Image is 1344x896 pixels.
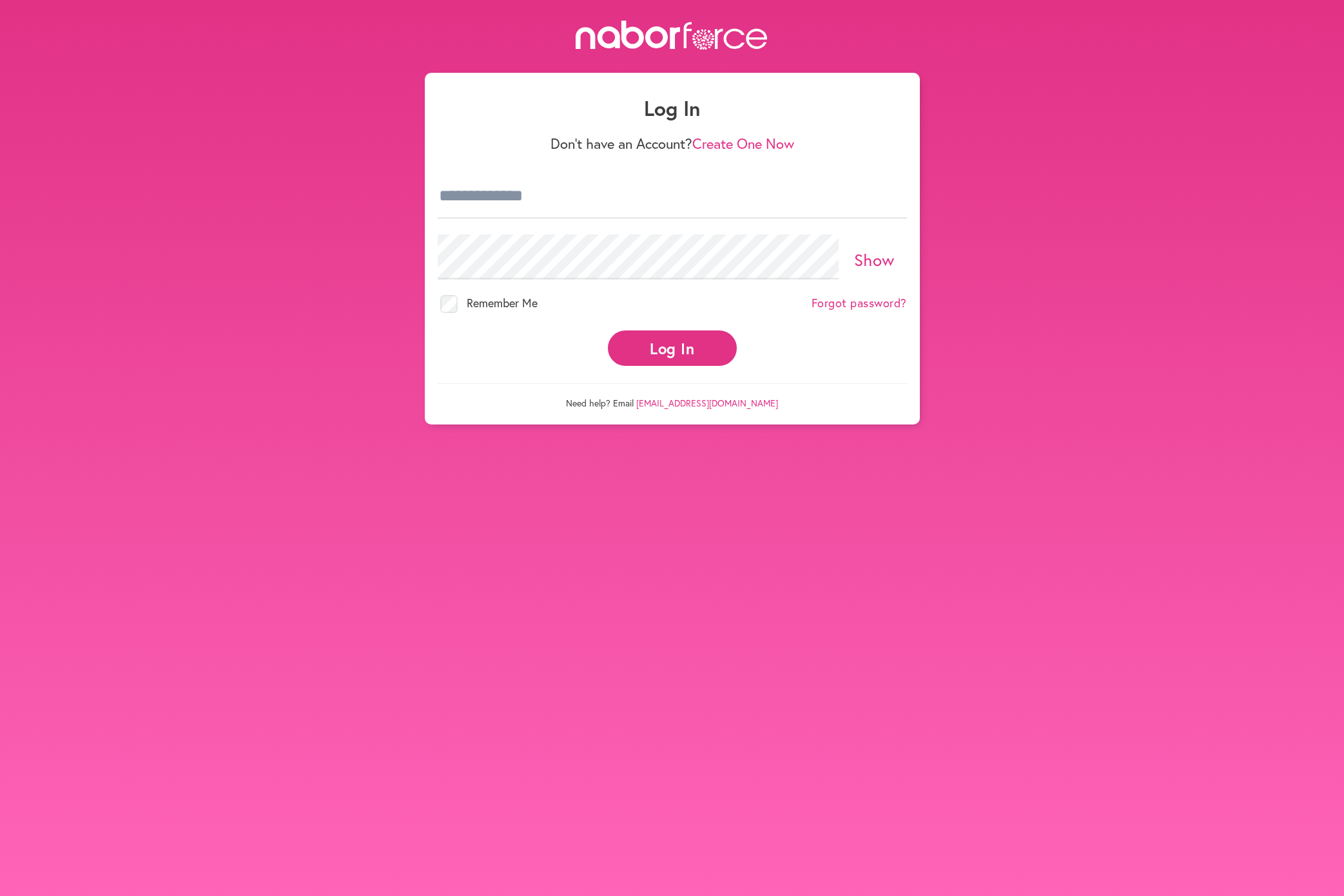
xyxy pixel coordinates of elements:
a: Forgot password? [812,296,907,310]
a: Create One Now [692,134,794,153]
span: Remember Me [467,295,538,310]
h1: Log In [438,96,907,120]
button: Log In [608,330,737,366]
a: [EMAIL_ADDRESS][DOMAIN_NAME] [636,397,778,409]
a: Show [854,249,895,271]
p: Don't have an Account? [438,135,907,152]
p: Need help? Email [438,383,907,409]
